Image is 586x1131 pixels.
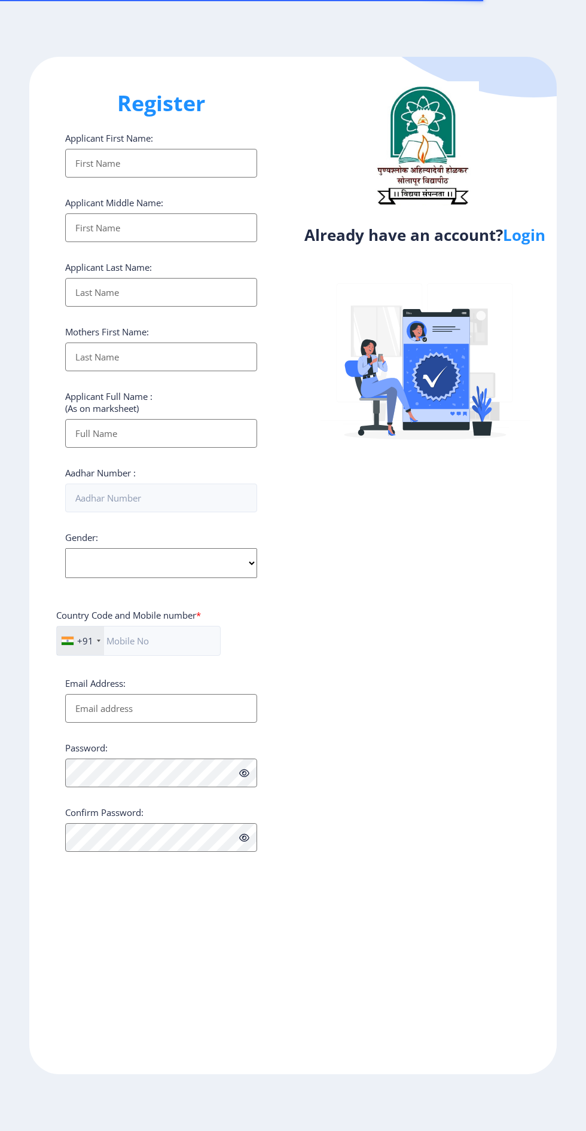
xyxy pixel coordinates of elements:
[365,81,479,209] img: logo
[65,467,136,479] label: Aadhar Number :
[65,197,163,209] label: Applicant Middle Name:
[321,261,530,470] img: Verified-rafiki.svg
[65,484,257,512] input: Aadhar Number
[65,326,149,338] label: Mothers First Name:
[65,261,152,273] label: Applicant Last Name:
[65,149,257,178] input: First Name
[56,626,221,656] input: Mobile No
[56,609,201,621] label: Country Code and Mobile number
[65,213,257,242] input: First Name
[65,278,257,307] input: Last Name
[65,806,144,818] label: Confirm Password:
[65,677,126,689] label: Email Address:
[65,742,108,754] label: Password:
[65,694,257,723] input: Email address
[65,343,257,371] input: Last Name
[503,224,545,246] a: Login
[65,132,153,144] label: Applicant First Name:
[57,626,104,655] div: India (भारत): +91
[302,225,548,244] h4: Already have an account?
[65,390,152,414] label: Applicant Full Name : (As on marksheet)
[65,419,257,448] input: Full Name
[77,635,93,647] div: +91
[65,89,257,118] h1: Register
[65,531,98,543] label: Gender:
